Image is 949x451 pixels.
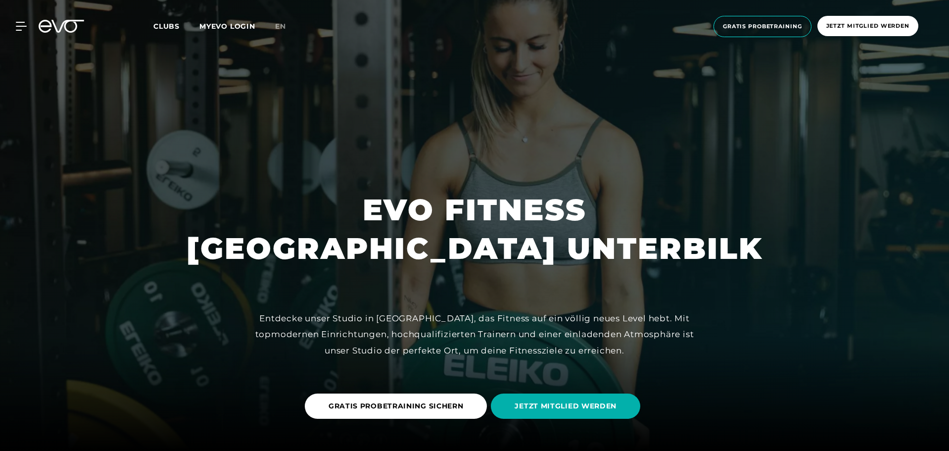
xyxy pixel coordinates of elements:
[711,16,814,37] a: Gratis Probetraining
[153,22,180,31] span: Clubs
[153,21,199,31] a: Clubs
[723,22,802,31] span: Gratis Probetraining
[275,22,286,31] span: en
[826,22,909,30] span: Jetzt Mitglied werden
[199,22,255,31] a: MYEVO LOGIN
[275,21,298,32] a: en
[305,386,491,426] a: GRATIS PROBETRAINING SICHERN
[187,191,763,268] h1: EVO FITNESS [GEOGRAPHIC_DATA] UNTERBILK
[252,310,697,358] div: Entdecke unser Studio in [GEOGRAPHIC_DATA], das Fitness auf ein völlig neues Level hebt. Mit topm...
[814,16,921,37] a: Jetzt Mitglied werden
[329,401,464,411] span: GRATIS PROBETRAINING SICHERN
[515,401,617,411] span: JETZT MITGLIED WERDEN
[491,386,644,426] a: JETZT MITGLIED WERDEN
